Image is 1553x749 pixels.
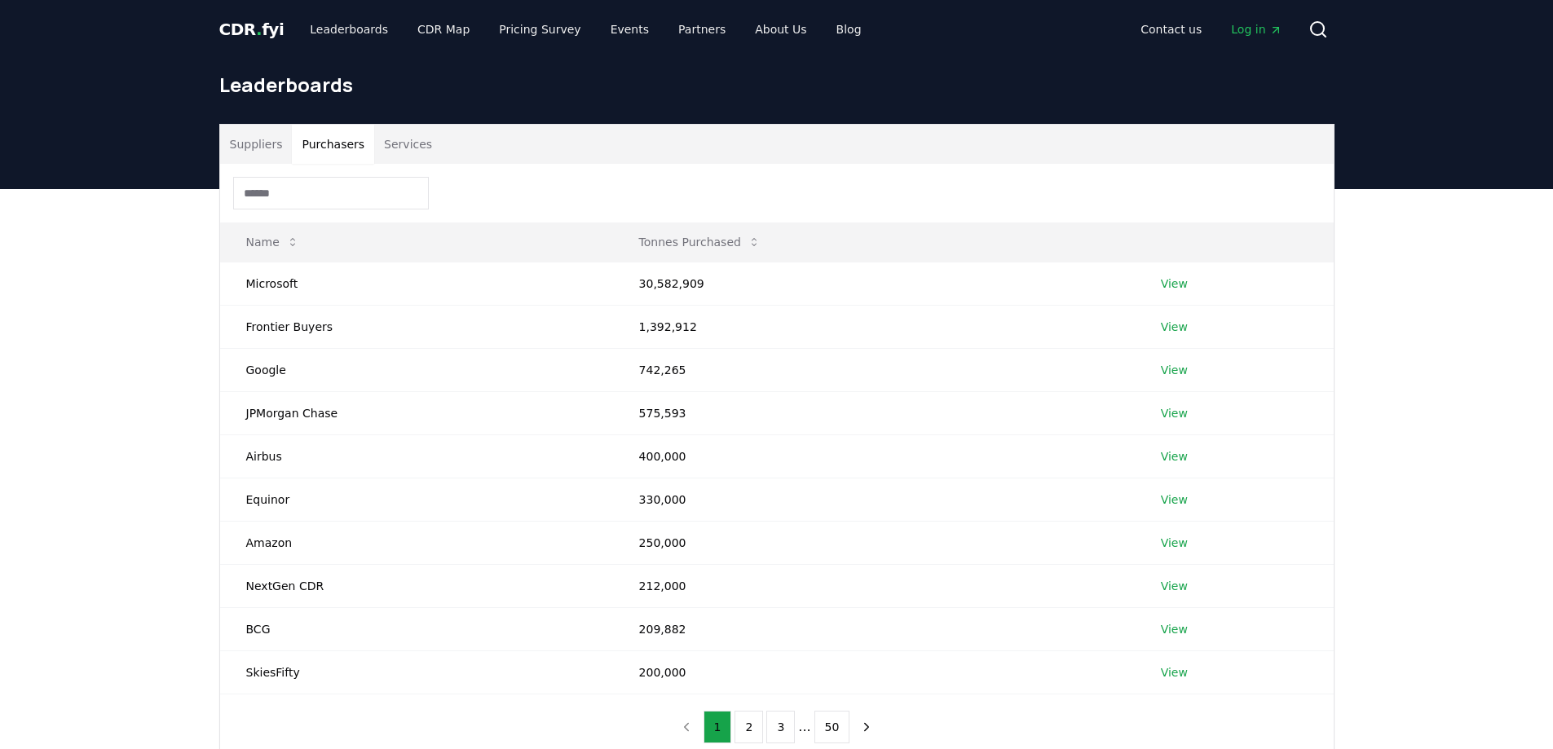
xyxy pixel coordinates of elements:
[220,650,613,694] td: SkiesFifty
[1127,15,1295,44] nav: Main
[1161,448,1188,465] a: View
[220,262,613,305] td: Microsoft
[704,711,732,743] button: 1
[220,521,613,564] td: Amazon
[220,125,293,164] button: Suppliers
[1127,15,1215,44] a: Contact us
[1161,491,1188,508] a: View
[219,72,1335,98] h1: Leaderboards
[823,15,875,44] a: Blog
[220,478,613,521] td: Equinor
[297,15,874,44] nav: Main
[219,20,285,39] span: CDR fyi
[742,15,819,44] a: About Us
[233,226,312,258] button: Name
[613,305,1135,348] td: 1,392,912
[1161,578,1188,594] a: View
[613,391,1135,434] td: 575,593
[256,20,262,39] span: .
[665,15,739,44] a: Partners
[1161,405,1188,421] a: View
[613,262,1135,305] td: 30,582,909
[814,711,850,743] button: 50
[486,15,593,44] a: Pricing Survey
[1161,362,1188,378] a: View
[220,434,613,478] td: Airbus
[613,348,1135,391] td: 742,265
[613,607,1135,650] td: 209,882
[1161,535,1188,551] a: View
[220,607,613,650] td: BCG
[853,711,880,743] button: next page
[297,15,401,44] a: Leaderboards
[374,125,442,164] button: Services
[220,391,613,434] td: JPMorgan Chase
[613,650,1135,694] td: 200,000
[613,521,1135,564] td: 250,000
[1161,319,1188,335] a: View
[292,125,374,164] button: Purchasers
[613,434,1135,478] td: 400,000
[404,15,483,44] a: CDR Map
[766,711,795,743] button: 3
[1161,664,1188,681] a: View
[220,564,613,607] td: NextGen CDR
[613,478,1135,521] td: 330,000
[798,717,810,737] li: ...
[220,305,613,348] td: Frontier Buyers
[626,226,774,258] button: Tonnes Purchased
[219,18,285,41] a: CDR.fyi
[1161,621,1188,637] a: View
[1161,275,1188,292] a: View
[220,348,613,391] td: Google
[613,564,1135,607] td: 212,000
[735,711,763,743] button: 2
[1231,21,1282,37] span: Log in
[598,15,662,44] a: Events
[1218,15,1295,44] a: Log in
